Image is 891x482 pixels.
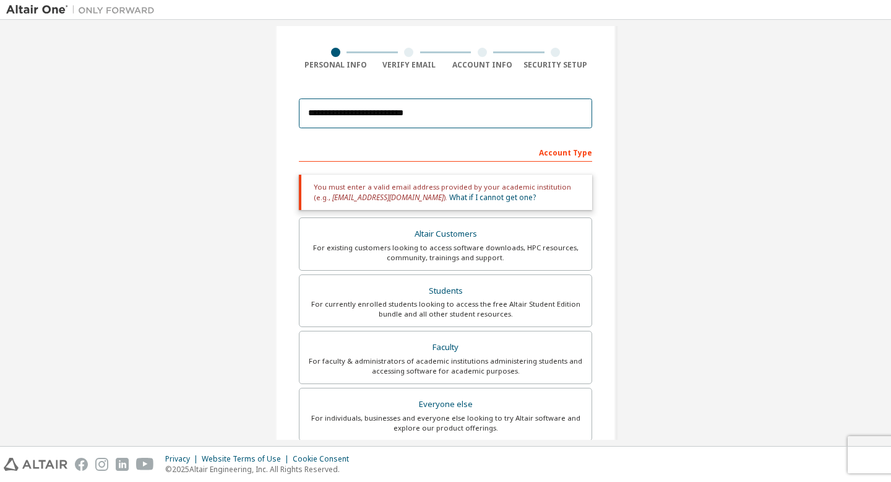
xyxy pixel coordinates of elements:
div: Faculty [307,339,584,356]
img: facebook.svg [75,458,88,471]
img: instagram.svg [95,458,108,471]
div: For faculty & administrators of academic institutions administering students and accessing softwa... [307,356,584,376]
div: Everyone else [307,396,584,413]
div: For existing customers looking to access software downloads, HPC resources, community, trainings ... [307,243,584,263]
img: linkedin.svg [116,458,129,471]
div: Security Setup [519,60,593,70]
span: [EMAIL_ADDRESS][DOMAIN_NAME] [332,192,444,203]
div: Personal Info [299,60,372,70]
div: For individuals, businesses and everyone else looking to try Altair software and explore our prod... [307,413,584,433]
img: Altair One [6,4,161,16]
div: For currently enrolled students looking to access the free Altair Student Edition bundle and all ... [307,299,584,319]
a: What if I cannot get one? [449,192,536,203]
div: Altair Customers [307,226,584,243]
p: © 2025 Altair Engineering, Inc. All Rights Reserved. [165,464,356,475]
img: youtube.svg [136,458,154,471]
div: You must enter a valid email address provided by your academic institution (e.g., ). [299,175,592,210]
div: Account Type [299,142,592,162]
div: Verify Email [372,60,446,70]
div: Privacy [165,454,202,464]
div: Account Info [445,60,519,70]
img: altair_logo.svg [4,458,67,471]
div: Students [307,283,584,300]
div: Website Terms of Use [202,454,293,464]
div: Cookie Consent [293,454,356,464]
